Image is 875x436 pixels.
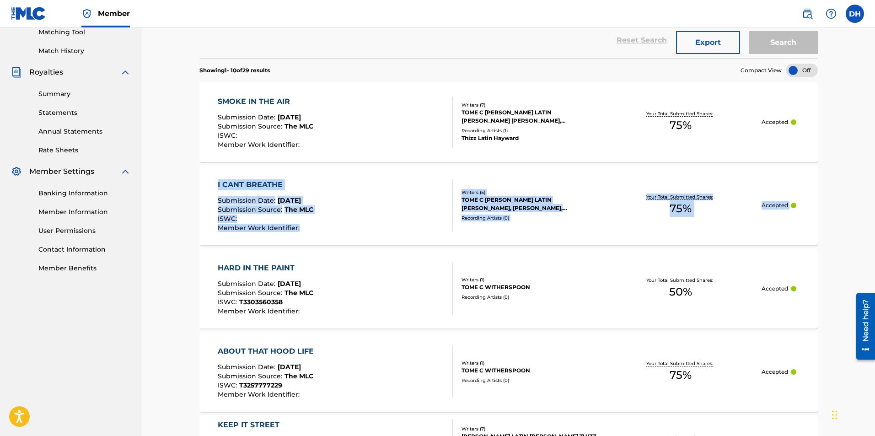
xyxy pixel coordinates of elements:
p: Your Total Submitted Shares: [646,360,715,367]
span: T3303560358 [239,298,283,306]
div: TOME C [PERSON_NAME] LATIN [PERSON_NAME] [PERSON_NAME], [PERSON_NAME] [PERSON_NAME], [PERSON_NAME... [462,108,600,125]
span: ISWC : [218,381,239,389]
img: help [826,8,837,19]
span: Member Work Identifier : [218,140,302,149]
p: Your Total Submitted Shares: [646,194,715,200]
div: Thizz Latin Hayward [462,134,600,142]
div: TOME C [PERSON_NAME] LATIN [PERSON_NAME], [PERSON_NAME], [PERSON_NAME], [PERSON_NAME] [462,196,600,212]
div: ABOUT THAT HOOD LIFE [218,346,318,357]
img: expand [120,166,131,177]
div: Recording Artists ( 0 ) [462,377,600,384]
div: Recording Artists ( 0 ) [462,294,600,301]
a: Member Information [38,207,131,217]
span: Compact View [741,66,782,75]
span: Submission Source : [218,122,285,130]
span: [DATE] [278,363,301,371]
p: Your Total Submitted Shares: [646,110,715,117]
div: HARD IN THE PAINT [218,263,313,274]
a: Matching Tool [38,27,131,37]
span: Royalties [29,67,63,78]
span: [DATE] [278,113,301,121]
span: 75 % [670,200,692,217]
p: Accepted [762,368,788,376]
span: The MLC [285,289,313,297]
span: Submission Source : [218,289,285,297]
div: TOME C WITHERSPOON [462,283,600,291]
span: Submission Date : [218,113,278,121]
div: SMOKE IN THE AIR [218,96,313,107]
a: Member Benefits [38,264,131,273]
a: User Permissions [38,226,131,236]
img: MLC Logo [11,7,46,20]
div: Writers ( 7 ) [462,102,600,108]
span: Member Settings [29,166,94,177]
span: ISWC : [218,215,239,223]
p: Your Total Submitted Shares: [646,277,715,284]
span: The MLC [285,372,313,380]
a: Summary [38,89,131,99]
span: Member Work Identifier : [218,307,302,315]
span: [DATE] [278,280,301,288]
span: Member [98,8,130,19]
div: Writers ( 7 ) [462,425,600,432]
span: 75 % [670,367,692,383]
span: Submission Source : [218,372,285,380]
button: Export [676,31,740,54]
a: Contact Information [38,245,131,254]
div: Writers ( 5 ) [462,189,600,196]
a: Rate Sheets [38,145,131,155]
img: search [802,8,813,19]
p: Accepted [762,285,788,293]
a: Annual Statements [38,127,131,136]
p: Accepted [762,201,788,210]
span: Member Work Identifier : [218,224,302,232]
div: Help [822,5,840,23]
span: ISWC : [218,131,239,140]
a: ABOUT THAT HOOD LIFESubmission Date:[DATE]Submission Source:The MLCISWC:T3257777229Member Work Id... [199,332,818,412]
span: Submission Date : [218,363,278,371]
iframe: Resource Center [849,290,875,363]
a: HARD IN THE PAINTSubmission Date:[DATE]Submission Source:The MLCISWC:T3303560358Member Work Ident... [199,248,818,328]
a: Statements [38,108,131,118]
a: I CANT BREATHESubmission Date:[DATE]Submission Source:The MLCISWC:Member Work Identifier:Writers ... [199,165,818,245]
p: Showing 1 - 10 of 29 results [199,66,270,75]
span: [DATE] [278,196,301,205]
div: Writers ( 1 ) [462,276,600,283]
span: Submission Source : [218,205,285,214]
span: ISWC : [218,298,239,306]
div: Recording Artists ( 0 ) [462,215,600,221]
span: Member Work Identifier : [218,390,302,398]
a: Public Search [798,5,816,23]
span: T3257777229 [239,381,282,389]
p: Accepted [762,118,788,126]
div: Writers ( 1 ) [462,360,600,366]
span: 50 % [669,284,692,300]
span: 75 % [670,117,692,134]
a: Match History [38,46,131,56]
span: The MLC [285,122,313,130]
div: KEEP IT STREET [218,420,313,431]
span: Submission Date : [218,196,278,205]
a: Banking Information [38,188,131,198]
span: Submission Date : [218,280,278,288]
div: Recording Artists ( 1 ) [462,127,600,134]
div: Drag [832,401,837,429]
img: Top Rightsholder [81,8,92,19]
div: TOME C WITHERSPOON [462,366,600,375]
iframe: Chat Widget [829,392,875,436]
img: Member Settings [11,166,22,177]
span: The MLC [285,205,313,214]
img: Royalties [11,67,22,78]
a: SMOKE IN THE AIRSubmission Date:[DATE]Submission Source:The MLCISWC:Member Work Identifier:Writer... [199,82,818,162]
div: User Menu [846,5,864,23]
img: expand [120,67,131,78]
div: I CANT BREATHE [218,179,313,190]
